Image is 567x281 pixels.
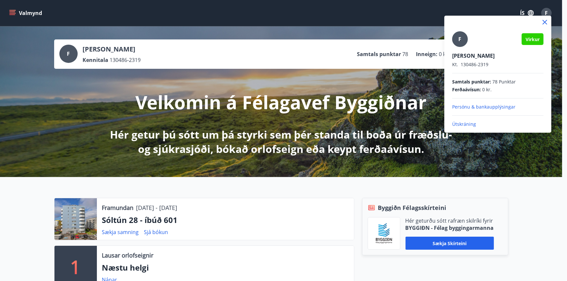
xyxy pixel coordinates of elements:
span: Ferðaávísun : [452,86,481,93]
span: Samtals punktar : [452,79,491,85]
p: [PERSON_NAME] [452,52,544,59]
span: 78 Punktar [492,79,516,85]
span: Virkur [526,36,540,42]
p: 130486-2319 [452,61,544,68]
span: F [459,36,462,43]
span: Kt. [452,61,458,67]
p: Persónu & bankaupplýsingar [452,104,544,110]
p: Útskráning [452,121,544,127]
span: 0 kr. [482,86,492,93]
